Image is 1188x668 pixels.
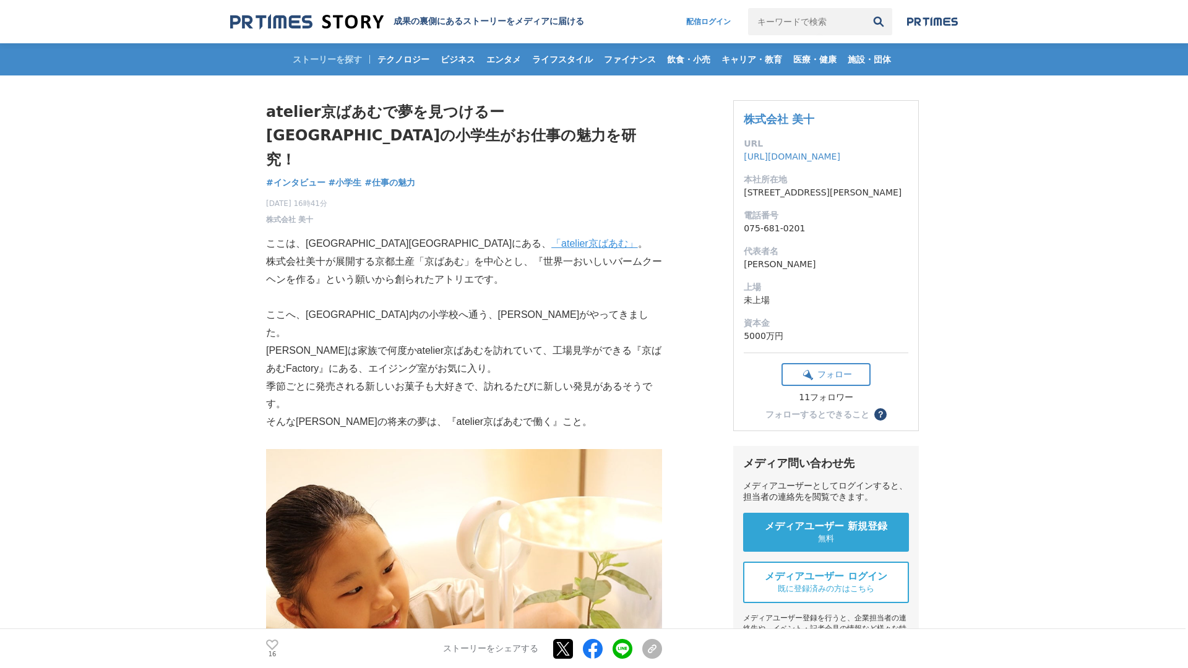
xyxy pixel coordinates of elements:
a: メディアユーザー 新規登録 無料 [743,513,909,552]
a: 医療・健康 [788,43,841,75]
a: キャリア・教育 [717,43,787,75]
button: 検索 [865,8,892,35]
a: エンタメ [481,43,526,75]
p: ここへ、[GEOGRAPHIC_DATA]内の小学校へ通う、[PERSON_NAME]がやってきました。 [266,306,662,342]
a: 株式会社 美十 [744,113,814,126]
span: #インタビュー [266,177,325,188]
div: メディアユーザー登録を行うと、企業担当者の連絡先や、イベント・記者会見の情報など様々な特記情報を閲覧できます。 ※内容はストーリー・プレスリリースにより異なります。 [743,613,909,666]
span: 施設・団体 [843,54,896,65]
dd: 075-681-0201 [744,222,908,235]
dd: [STREET_ADDRESS][PERSON_NAME] [744,186,908,199]
span: #小学生 [329,177,362,188]
p: 季節ごとに発売される新しいお菓子も大好きで、訪れるたびに新しい発見があるそうです。 [266,378,662,414]
p: 株式会社美十が展開する京都土産「京ばあむ」を中心とし、『世界一おいしいバームクーヘンを作る』という願いから創られたアトリエです。 [266,253,662,289]
dt: 上場 [744,281,908,294]
a: 成果の裏側にあるストーリーをメディアに届ける 成果の裏側にあるストーリーをメディアに届ける [230,14,584,30]
span: ライフスタイル [527,54,598,65]
span: 飲食・小売 [662,54,715,65]
p: 16 [266,651,278,657]
a: ビジネス [436,43,480,75]
dt: 資本金 [744,317,908,330]
a: 「atelier京ばあむ」 [551,238,638,249]
a: テクノロジー [372,43,434,75]
span: テクノロジー [372,54,434,65]
a: 施設・団体 [843,43,896,75]
span: メディアユーザー ログイン [765,570,887,583]
dt: 電話番号 [744,209,908,222]
img: prtimes [907,17,958,27]
a: ファイナンス [599,43,661,75]
a: ライフスタイル [527,43,598,75]
span: ファイナンス [599,54,661,65]
a: メディアユーザー ログイン 既に登録済みの方はこちら [743,562,909,603]
div: メディアユーザーとしてログインすると、担当者の連絡先を閲覧できます。 [743,481,909,503]
a: [URL][DOMAIN_NAME] [744,152,840,161]
span: ビジネス [436,54,480,65]
button: ？ [874,408,887,421]
span: 医療・健康 [788,54,841,65]
dd: 5000万円 [744,330,908,343]
input: キーワードで検索 [748,8,865,35]
img: 成果の裏側にあるストーリーをメディアに届ける [230,14,384,30]
p: そんな[PERSON_NAME]の将来の夢は、『atelier京ばあむで働く』こと。 [266,413,662,431]
p: [PERSON_NAME]は家族で何度かatelier京ばあむを訪れていて、工場見学ができる『京ばあむFactory』にある、エイジング室がお気に入り。 [266,342,662,378]
p: ストーリーをシェアする [443,643,538,654]
span: ？ [876,410,885,419]
div: 11フォロワー [781,392,871,403]
a: 配信ログイン [674,8,743,35]
a: 飲食・小売 [662,43,715,75]
span: #仕事の魅力 [364,177,415,188]
button: フォロー [781,363,871,386]
div: メディア問い合わせ先 [743,456,909,471]
a: #小学生 [329,176,362,189]
span: [DATE] 16時41分 [266,198,327,209]
span: キャリア・教育 [717,54,787,65]
span: エンタメ [481,54,526,65]
h2: 成果の裏側にあるストーリーをメディアに届ける [394,16,584,27]
dt: 本社所在地 [744,173,908,186]
a: #仕事の魅力 [364,176,415,189]
h1: atelier京ばあむで夢を見つけるー[GEOGRAPHIC_DATA]の小学生がお仕事の魅力を研究！ [266,100,662,171]
dd: 未上場 [744,294,908,307]
a: #インタビュー [266,176,325,189]
p: ここは、[GEOGRAPHIC_DATA][GEOGRAPHIC_DATA]にある、 。 [266,235,662,253]
dd: [PERSON_NAME] [744,258,908,271]
span: メディアユーザー 新規登録 [765,520,887,533]
span: 既に登録済みの方はこちら [778,583,874,594]
dt: 代表者名 [744,245,908,258]
div: フォローするとできること [765,410,869,419]
dt: URL [744,137,908,150]
span: 無料 [818,533,834,544]
a: 株式会社 美十 [266,214,313,225]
